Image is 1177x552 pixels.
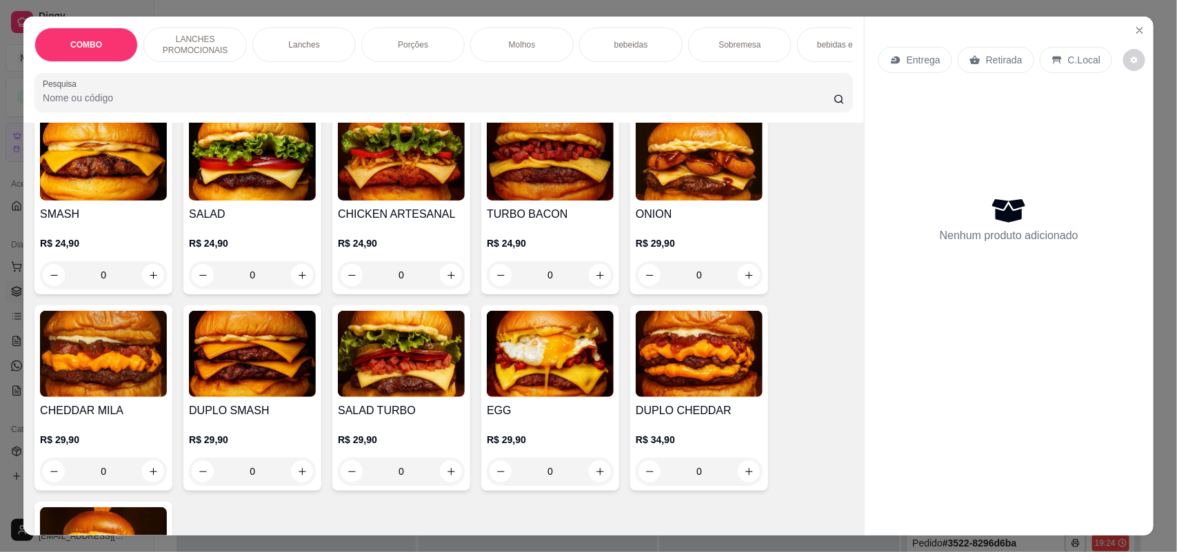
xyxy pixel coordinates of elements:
img: product-image [40,114,167,201]
img: product-image [189,311,316,397]
p: bebeidas [614,39,648,50]
p: R$ 24,90 [189,236,316,250]
p: Entrega [907,53,940,67]
p: R$ 24,90 [40,236,167,250]
p: R$ 24,90 [338,236,465,250]
p: Sobremesa [718,39,761,50]
p: C.Local [1068,53,1100,67]
p: Lanches [288,39,319,50]
h4: CHEDDAR MILA [40,402,167,419]
h4: SMASH [40,206,167,223]
h4: DUPLO CHEDDAR [636,402,763,419]
label: Pesquisa [43,78,81,90]
h4: EGG [487,402,614,419]
button: Close [1129,19,1151,41]
p: R$ 29,90 [338,433,465,447]
img: product-image [189,114,316,201]
img: product-image [487,311,614,397]
p: Molhos [509,39,536,50]
button: decrease-product-quantity [1123,49,1145,71]
p: R$ 34,90 [636,433,763,447]
img: product-image [636,114,763,201]
h4: ONION [636,206,763,223]
p: R$ 24,90 [487,236,614,250]
p: R$ 29,90 [636,236,763,250]
p: R$ 29,90 [40,433,167,447]
p: R$ 29,90 [189,433,316,447]
img: product-image [40,311,167,397]
p: COMBO [70,39,102,50]
p: Nenhum produto adicionado [940,227,1078,244]
p: R$ 29,90 [487,433,614,447]
input: Pesquisa [43,91,834,105]
p: Retirada [986,53,1023,67]
img: product-image [338,114,465,201]
img: product-image [636,311,763,397]
p: Porções [398,39,428,50]
img: product-image [487,114,614,201]
h4: DUPLO SMASH [189,402,316,419]
h4: CHICKEN ARTESANAL [338,206,465,223]
h4: TURBO BACON [487,206,614,223]
h4: SALAD [189,206,316,223]
p: LANCHES PROMOCIONAIS [155,34,235,56]
h4: SALAD TURBO [338,402,465,419]
img: product-image [338,311,465,397]
p: bebidas em geral [817,39,881,50]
